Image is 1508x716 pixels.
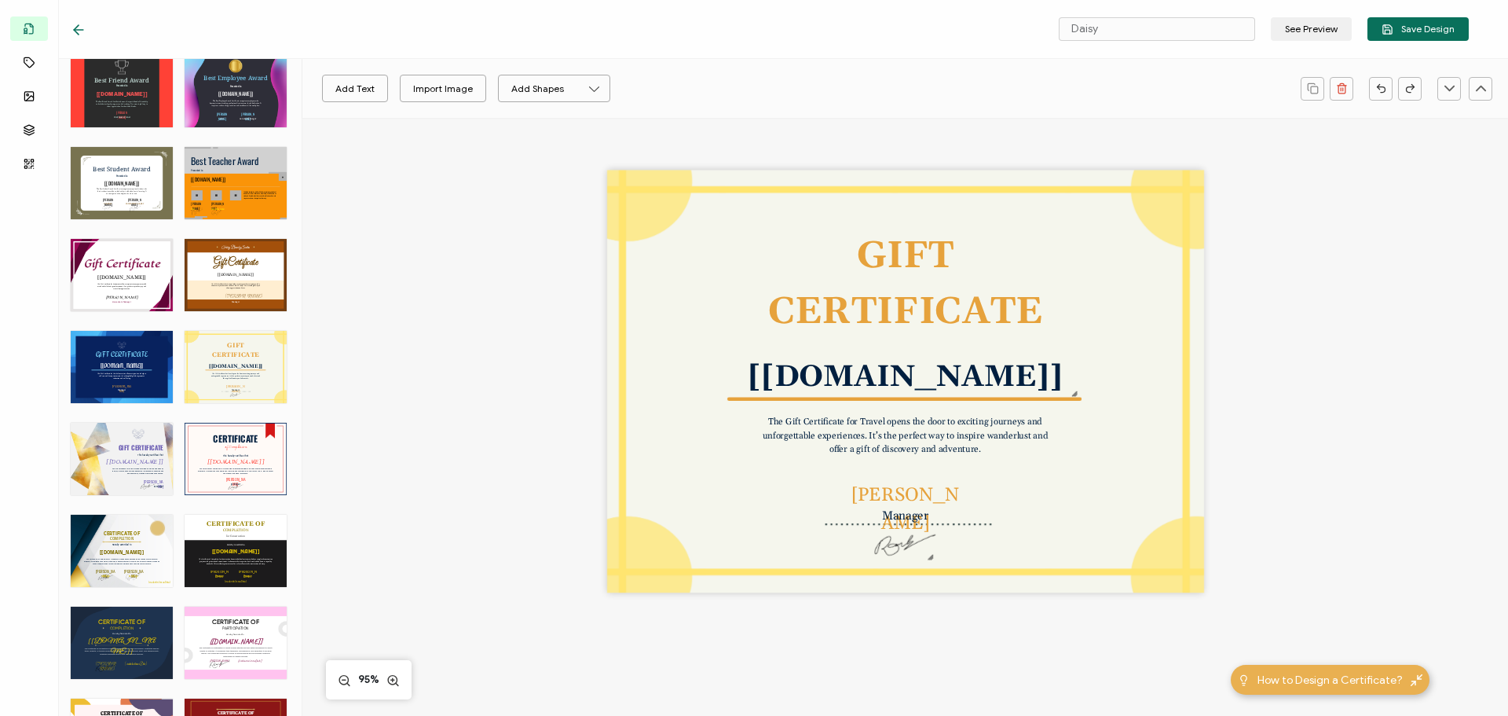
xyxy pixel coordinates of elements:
pre: GIFT CERTIFICATE [768,233,1043,336]
pre: The Gift Certificate for Travel opens the door to exciting journeys and unforgettable experiences... [763,417,1051,454]
pre: [PERSON_NAME] [851,484,960,536]
iframe: Chat Widget [1429,641,1508,716]
img: feda3496-cfdc-4c51-a794-4a39d9fe4c0e.png [873,526,937,564]
button: Add Text [322,75,388,102]
button: See Preview [1271,17,1352,41]
span: 95% [355,672,382,688]
button: Add Shapes [498,75,610,102]
img: minimize-icon.svg [1411,674,1422,686]
span: Save Design [1382,24,1455,35]
button: Save Design [1367,17,1469,41]
pre: [[DOMAIN_NAME]] [748,358,1063,396]
input: Name your certificate [1059,17,1255,41]
span: How to Design a Certificate? [1257,672,1403,688]
pre: Manager [882,508,929,523]
div: Import Image [413,75,473,102]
